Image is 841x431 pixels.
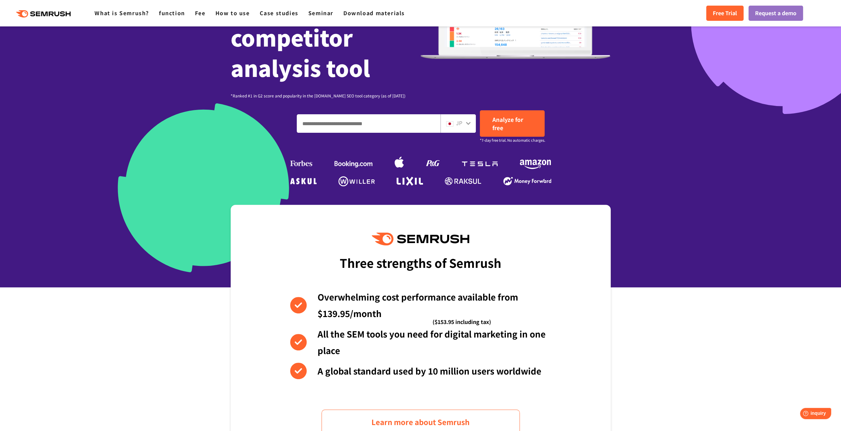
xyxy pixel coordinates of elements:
[318,291,518,319] font: Overwhelming cost performance available from $139.95/month
[755,9,796,17] font: Request a demo
[231,93,405,98] font: *Ranked #1 in G2 score and popularity in the [DOMAIN_NAME] SEO tool category (as of [DATE])
[215,9,250,17] a: How to use
[95,9,149,17] a: What is Semrush?
[159,9,185,17] a: function
[492,115,523,132] font: Analyze for free
[372,233,469,245] img: Semrush
[318,365,541,377] font: A global standard used by 10 million users worldwide
[231,21,370,83] font: competitor analysis tool
[480,137,545,143] font: *7-day free trial. No automatic charges.
[343,9,405,17] a: Download materials
[260,9,298,17] a: Case studies
[371,416,470,427] font: Learn more about Semrush
[782,405,834,424] iframe: Help widget launcher
[433,318,491,326] font: ($153.95 including tax)
[340,254,501,271] font: Three strengths of Semrush
[195,9,206,17] a: Fee
[297,115,440,132] input: Enter a domain, keyword or URL
[713,9,737,17] font: Free Trial
[748,6,803,21] a: Request a demo
[456,119,462,127] font: JP
[318,328,546,356] font: All the SEM tools you need for digital marketing in one place
[480,110,545,137] a: Analyze for free
[308,9,333,17] a: Seminar
[706,6,744,21] a: Free Trial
